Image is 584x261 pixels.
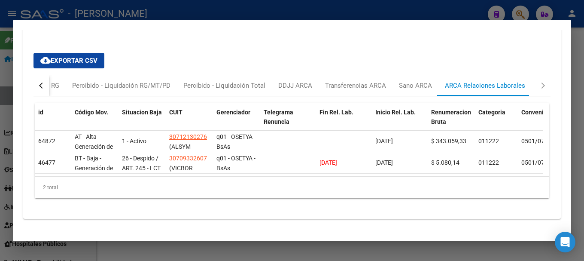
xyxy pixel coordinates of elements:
span: Fin Rel. Lab. [319,109,353,116]
span: Inicio Rel. Lab. [375,109,416,116]
div: Transferencias ARCA [325,81,386,90]
span: Exportar CSV [40,57,97,64]
span: [DATE] [375,159,393,166]
span: 30709332607 [169,155,207,162]
datatable-header-cell: Convenio [518,103,561,141]
datatable-header-cell: Telegrama Renuncia [260,103,316,141]
span: $ 343.059,33 [431,138,466,144]
div: Open Intercom Messenger [555,232,575,252]
span: $ 5.080,14 [431,159,459,166]
span: id [38,109,43,116]
span: 1 - Activo [122,138,146,144]
datatable-header-cell: Inicio Rel. Lab. [372,103,428,141]
span: 0501/07 [521,138,544,144]
mat-icon: cloud_download [40,55,51,65]
span: q01 - OSETYA - BsAs [216,155,255,172]
span: BT - Baja - Generación de Clave [75,155,113,181]
span: 011222 [478,159,499,166]
datatable-header-cell: Renumeracion Bruta [428,103,475,141]
span: [DATE] [375,138,393,144]
span: Categoria [478,109,505,116]
span: [DATE] [319,159,337,166]
div: ARCA Relaciones Laborales [445,81,525,90]
span: 0501/07 [521,159,544,166]
button: Exportar CSV [33,53,104,68]
span: 30712130276 [169,133,207,140]
span: Telegrama Renuncia [264,109,293,126]
span: Código Mov. [75,109,108,116]
span: 64872 [38,138,55,144]
span: Convenio [521,109,547,116]
span: (VICBOR S.R.L.) [169,165,193,181]
span: Renumeracion Bruta [431,109,471,126]
datatable-header-cell: Código Mov. [71,103,119,141]
span: (ALSYM TEXTIL S.R.L.) [169,143,208,160]
div: Percibido - Liquidación RG/MT/PD [72,81,170,90]
datatable-header-cell: Categoria [475,103,518,141]
span: Situacion Baja [122,109,162,116]
datatable-header-cell: CUIT [166,103,213,141]
div: Aportes y Contribuciones del Afiliado: 23408567289 [23,32,561,219]
span: Gerenciador [216,109,250,116]
span: CUIT [169,109,182,116]
datatable-header-cell: id [35,103,71,141]
span: q01 - OSETYA - BsAs [216,133,255,150]
div: Percibido - Liquidación Total [183,81,265,90]
div: Sano ARCA [399,81,432,90]
span: 46477 [38,159,55,166]
datatable-header-cell: Gerenciador [213,103,260,141]
datatable-header-cell: Fin Rel. Lab. [316,103,372,141]
span: 011222 [478,138,499,144]
div: DDJJ ARCA [278,81,312,90]
div: 2 total [35,177,549,198]
span: 26 - Despido / ART. 245 - LCT [122,155,161,172]
datatable-header-cell: Situacion Baja [119,103,166,141]
span: AT - Alta - Generación de clave [75,133,113,160]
